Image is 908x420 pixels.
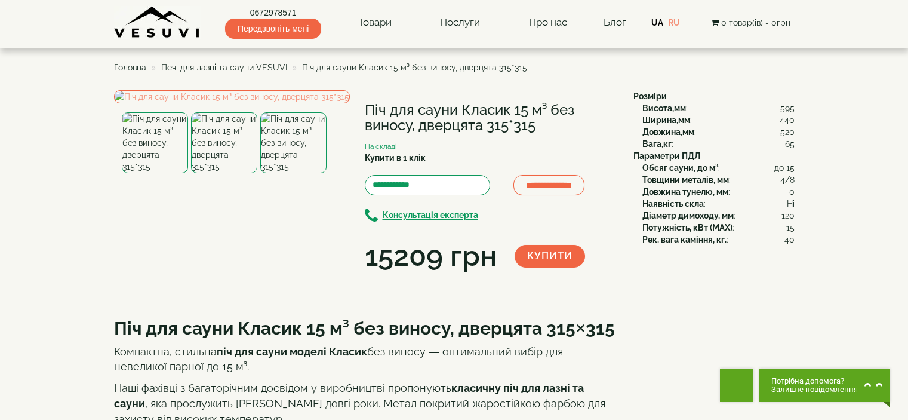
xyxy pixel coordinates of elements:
[642,163,718,173] b: Обсяг сауни, до м³
[642,127,694,137] b: Довжина,мм
[642,175,729,185] b: Товщини металів, мм
[114,63,146,72] a: Головна
[642,210,795,222] div: :
[780,174,795,186] span: 4/8
[642,223,732,232] b: Потужність, кВт (MAX)
[642,187,728,197] b: Довжина тунелю, мм
[642,102,795,114] div: :
[759,369,890,402] button: Chat button
[780,114,795,126] span: 440
[642,174,795,186] div: :
[642,211,734,220] b: Діаметр димоходу, мм
[191,112,257,173] img: Піч для сауни Класик 15 м³ без виносу, дверцята 315*315
[642,186,795,198] div: :
[771,385,858,394] span: Залиште повідомлення
[668,18,680,27] a: RU
[789,186,795,198] span: 0
[383,211,478,220] b: Консультація експерта
[633,151,700,161] b: Параметри ПДЛ
[114,90,350,103] img: Піч для сауни Класик 15 м³ без виносу, дверцята 315*315
[642,114,795,126] div: :
[365,152,426,164] label: Купити в 1 клік
[642,162,795,174] div: :
[122,112,188,173] img: Піч для сауни Класик 15 м³ без виносу, дверцята 315*315
[260,112,327,173] img: Піч для сауни Класик 15 м³ без виносу, дверцята 315*315
[217,345,367,358] strong: піч для сауни моделі Класик
[346,9,404,36] a: Товари
[786,222,795,234] span: 15
[302,63,527,72] span: Піч для сауни Класик 15 м³ без виносу, дверцята 315*315
[114,344,615,375] p: Компактна, стильна без виносу — оптимальний вибір для невеликої парної до 15 м³.
[604,16,626,28] a: Блог
[780,102,795,114] span: 595
[114,382,584,410] strong: класичну піч для лазні та сауни
[721,18,790,27] span: 0 товар(ів) - 0грн
[365,236,497,277] div: 15209 грн
[642,126,795,138] div: :
[517,9,579,36] a: Про нас
[365,142,397,151] small: На складі
[642,235,727,244] b: Рек. вага каміння, кг.
[707,16,794,29] button: 0 товар(ів) - 0грн
[225,19,321,39] span: Передзвоніть мені
[642,139,672,149] b: Вага,кг
[515,245,585,268] button: Купити
[785,138,795,150] span: 65
[784,234,795,246] span: 40
[651,18,663,27] a: UA
[787,198,795,210] span: Ні
[642,138,795,150] div: :
[771,377,858,385] span: Потрібна допомога?
[161,63,287,72] a: Печі для лазні та сауни VESUVI
[114,6,201,39] img: Завод VESUVI
[780,126,795,138] span: 520
[781,210,795,222] span: 120
[114,318,615,339] strong: Піч для сауни Класик 15 м³ без виносу, дверцята 315×315
[428,9,492,36] a: Послуги
[642,199,704,209] b: Наявність скла
[633,91,667,101] b: Розміри
[642,222,795,234] div: :
[720,369,753,402] button: Get Call button
[365,102,615,134] h1: Піч для сауни Класик 15 м³ без виносу, дверцята 315*315
[225,7,321,19] a: 0672978571
[642,234,795,246] div: :
[642,115,690,125] b: Ширина,мм
[642,103,686,113] b: Висота,мм
[774,162,795,174] span: до 15
[642,198,795,210] div: :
